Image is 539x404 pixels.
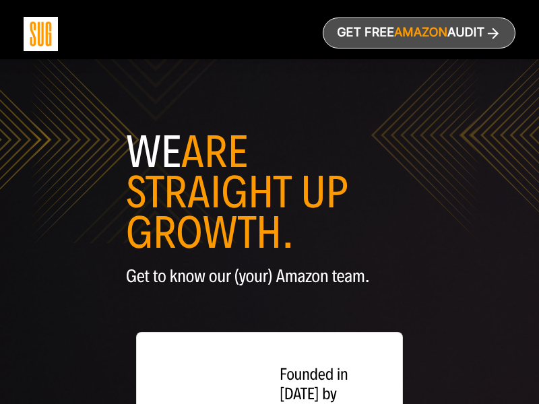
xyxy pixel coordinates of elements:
[394,26,447,40] span: Amazon
[126,125,348,260] span: ARE STRAIGHT UP GROWTH.
[24,17,58,51] img: Sug
[126,267,413,286] p: Get to know our (your) Amazon team.
[323,18,515,48] a: Get freeAmazonAudit
[126,132,413,253] h1: WE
